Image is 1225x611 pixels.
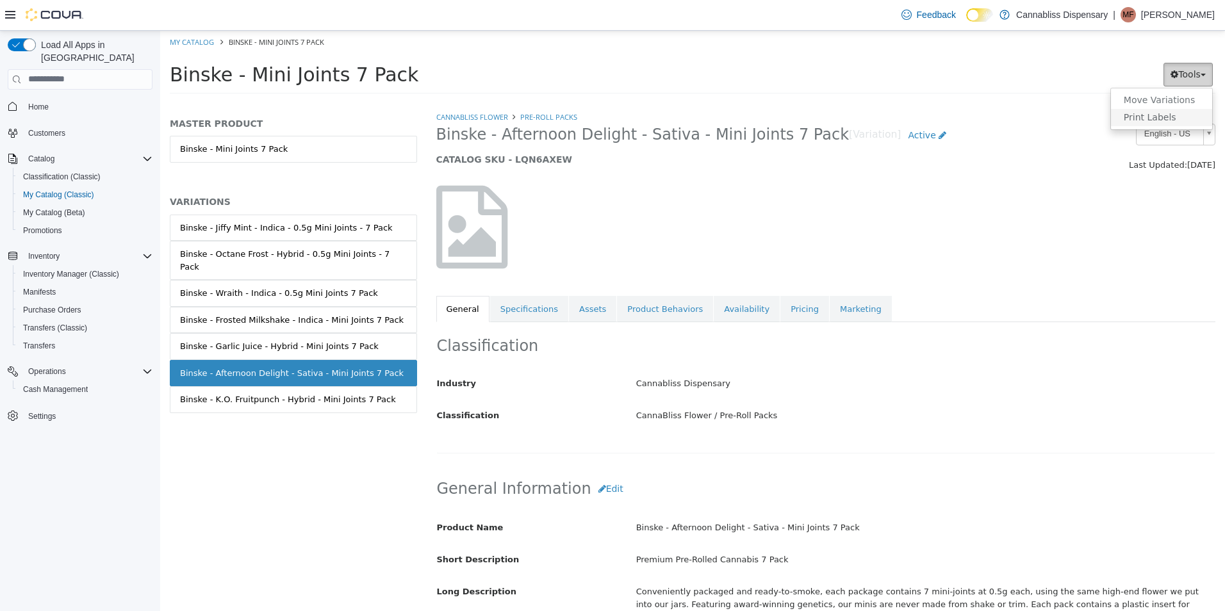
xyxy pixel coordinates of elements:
[10,105,257,132] a: Binske - Mini Joints 7 Pack
[23,99,54,115] a: Home
[18,223,67,238] a: Promotions
[951,61,1052,78] a: Move Variations
[18,302,152,318] span: Purchase Orders
[28,411,56,421] span: Settings
[1141,7,1215,22] p: [PERSON_NAME]
[3,406,158,425] button: Settings
[896,2,961,28] a: Feedback
[28,154,54,164] span: Catalog
[13,337,158,355] button: Transfers
[28,128,65,138] span: Customers
[276,94,689,114] span: Binske - Afternoon Delight - Sativa - Mini Joints 7 Pack
[1113,7,1115,22] p: |
[13,168,158,186] button: Classification (Classic)
[276,265,329,292] a: General
[431,446,470,470] button: Edit
[10,165,257,177] h5: VARIATIONS
[20,256,218,269] div: Binske - Wraith - Indica - 0.5g Mini Joints 7 Pack
[1003,32,1053,56] button: Tools
[466,342,1064,364] div: Cannabliss Dispensary
[409,265,456,292] a: Assets
[277,556,356,566] span: Long Description
[23,364,152,379] span: Operations
[3,247,158,265] button: Inventory
[18,187,99,202] a: My Catalog (Classic)
[23,341,55,351] span: Transfers
[18,338,60,354] a: Transfers
[10,6,54,16] a: My Catalog
[330,265,408,292] a: Specifications
[3,124,158,142] button: Customers
[10,87,257,99] h5: MASTER PRODUCT
[20,309,218,322] div: Binske - Garlic Juice - Hybrid - Mini Joints 7 Pack
[18,169,106,184] a: Classification (Classic)
[18,382,152,397] span: Cash Management
[23,409,61,424] a: Settings
[23,269,119,279] span: Inventory Manager (Classic)
[1016,7,1108,22] p: Cannabliss Dispensary
[20,217,247,242] div: Binske - Octane Frost - Hybrid - 0.5g Mini Joints - 7 Pack
[18,205,90,220] a: My Catalog (Beta)
[18,266,124,282] a: Inventory Manager (Classic)
[748,99,775,110] span: Active
[3,150,158,168] button: Catalog
[277,446,1055,470] h2: General Information
[28,102,49,112] span: Home
[18,302,86,318] a: Purchase Orders
[18,205,152,220] span: My Catalog (Beta)
[13,186,158,204] button: My Catalog (Classic)
[18,338,152,354] span: Transfers
[23,287,56,297] span: Manifests
[18,169,152,184] span: Classification (Classic)
[23,225,62,236] span: Promotions
[466,518,1064,541] div: Premium Pre-Rolled Cannabis 7 Pack
[969,129,1027,139] span: Last Updated:
[18,223,152,238] span: Promotions
[360,81,417,91] a: Pre-Roll Packs
[277,492,343,501] span: Product Name
[8,92,152,459] nav: Complex example
[23,248,152,264] span: Inventory
[18,266,152,282] span: Inventory Manager (Classic)
[277,348,317,357] span: Industry
[18,320,92,336] a: Transfers (Classic)
[466,486,1064,509] div: Binske - Afternoon Delight - Sativa - Mini Joints 7 Pack
[670,265,732,292] a: Marketing
[26,8,83,21] img: Cova
[23,384,88,395] span: Cash Management
[23,125,152,141] span: Customers
[976,93,1055,115] a: English - US
[23,248,65,264] button: Inventory
[18,320,152,336] span: Transfers (Classic)
[1027,129,1055,139] span: [DATE]
[277,305,1055,325] h2: Classification
[1121,7,1136,22] div: Michelle Francisco
[23,151,152,167] span: Catalog
[1122,7,1133,22] span: MF
[20,336,243,349] div: Binske - Afternoon Delight - Sativa - Mini Joints 7 Pack
[13,319,158,337] button: Transfers (Classic)
[13,283,158,301] button: Manifests
[13,204,158,222] button: My Catalog (Beta)
[23,99,152,115] span: Home
[23,407,152,423] span: Settings
[13,222,158,240] button: Promotions
[18,187,152,202] span: My Catalog (Classic)
[23,126,70,141] a: Customers
[18,284,152,300] span: Manifests
[3,363,158,380] button: Operations
[20,283,243,296] div: Binske - Frosted Milkshake - Indica - Mini Joints 7 Pack
[277,524,359,534] span: Short Description
[28,251,60,261] span: Inventory
[69,6,164,16] span: Binske - Mini Joints 7 Pack
[276,123,856,134] h5: CATALOG SKU - LQN6AXEW
[13,265,158,283] button: Inventory Manager (Classic)
[23,208,85,218] span: My Catalog (Beta)
[13,380,158,398] button: Cash Management
[23,323,87,333] span: Transfers (Classic)
[620,265,669,292] a: Pricing
[23,305,81,315] span: Purchase Orders
[917,8,956,21] span: Feedback
[554,265,620,292] a: Availability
